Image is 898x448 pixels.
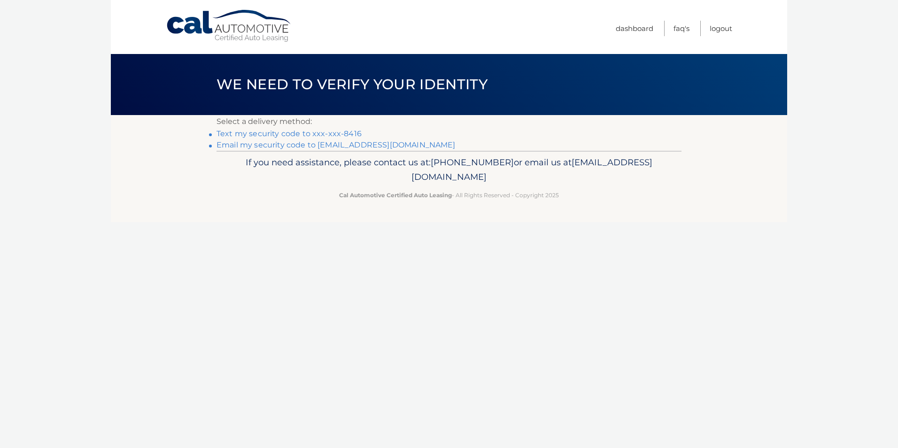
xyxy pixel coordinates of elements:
[223,190,675,200] p: - All Rights Reserved - Copyright 2025
[217,115,681,128] p: Select a delivery method:
[166,9,293,43] a: Cal Automotive
[431,157,514,168] span: [PHONE_NUMBER]
[217,76,488,93] span: We need to verify your identity
[339,192,452,199] strong: Cal Automotive Certified Auto Leasing
[217,129,362,138] a: Text my security code to xxx-xxx-8416
[217,140,456,149] a: Email my security code to [EMAIL_ADDRESS][DOMAIN_NAME]
[673,21,689,36] a: FAQ's
[616,21,653,36] a: Dashboard
[223,155,675,185] p: If you need assistance, please contact us at: or email us at
[710,21,732,36] a: Logout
